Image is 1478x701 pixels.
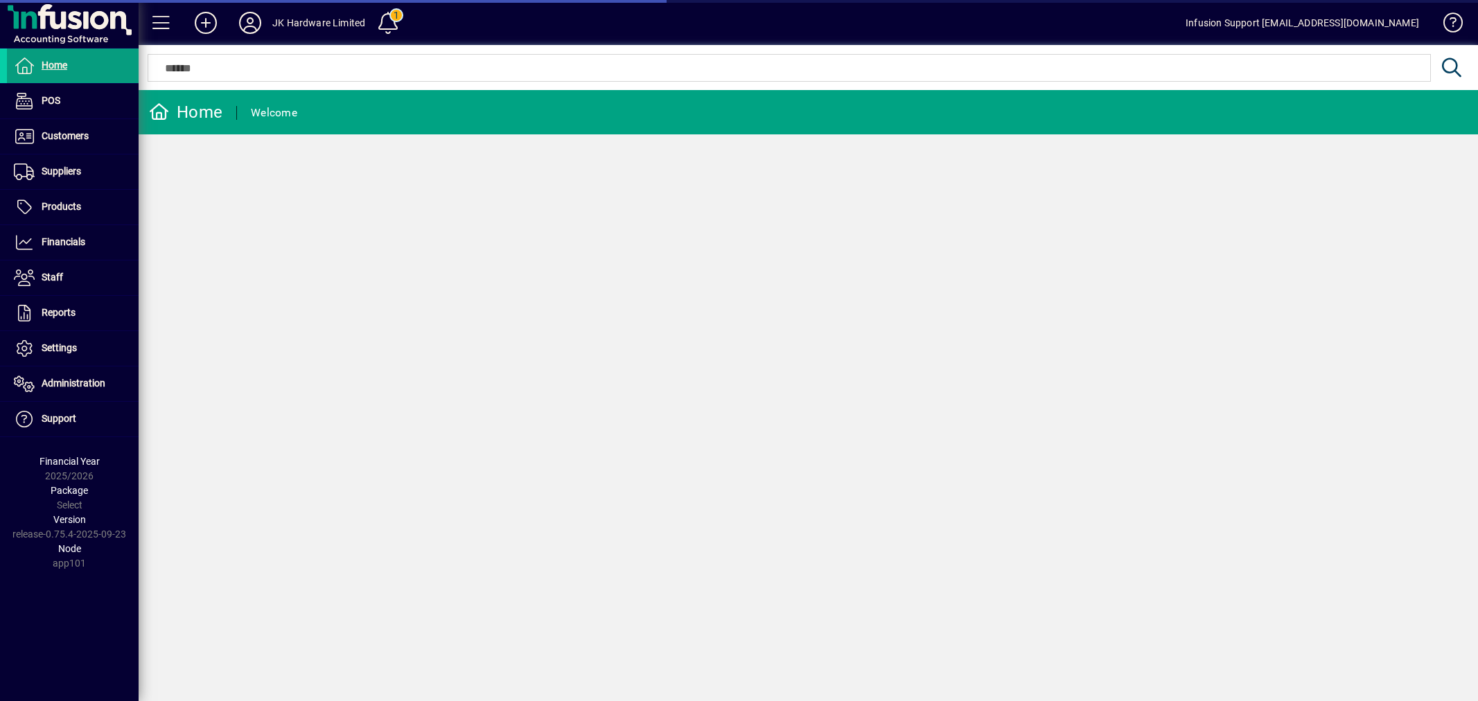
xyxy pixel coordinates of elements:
a: Financials [7,225,139,260]
a: Suppliers [7,154,139,189]
div: Infusion Support [EMAIL_ADDRESS][DOMAIN_NAME] [1186,12,1419,34]
span: Customers [42,130,89,141]
span: Version [53,514,86,525]
span: Reports [42,307,76,318]
a: Staff [7,260,139,295]
a: Customers [7,119,139,154]
a: Knowledge Base [1433,3,1461,48]
span: Administration [42,378,105,389]
span: Suppliers [42,166,81,177]
button: Profile [228,10,272,35]
a: Reports [7,296,139,330]
span: Support [42,413,76,424]
a: Settings [7,331,139,366]
span: Home [42,60,67,71]
span: Financials [42,236,85,247]
a: POS [7,84,139,118]
a: Support [7,402,139,436]
a: Products [7,190,139,224]
span: Package [51,485,88,496]
span: Settings [42,342,77,353]
div: JK Hardware Limited [272,12,365,34]
span: Node [58,543,81,554]
span: Staff [42,272,63,283]
span: Products [42,201,81,212]
div: Welcome [251,102,297,124]
a: Administration [7,366,139,401]
button: Add [184,10,228,35]
div: Home [149,101,222,123]
span: POS [42,95,60,106]
span: Financial Year [39,456,100,467]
